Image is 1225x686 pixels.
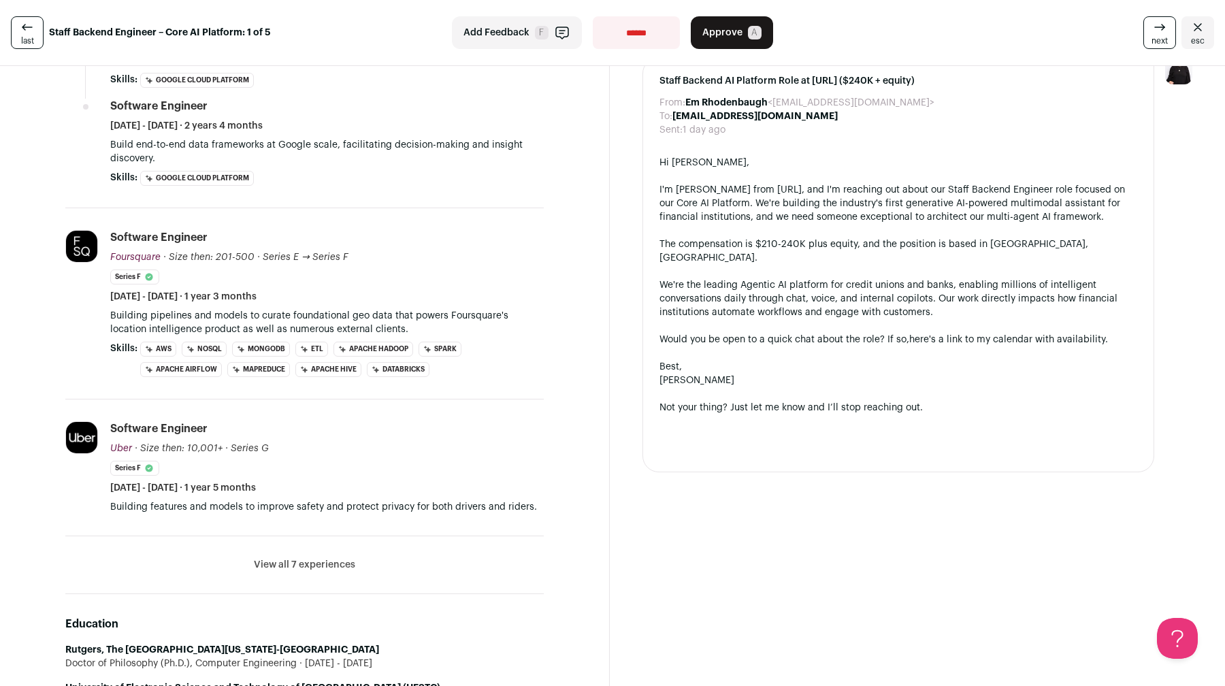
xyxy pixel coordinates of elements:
dt: From: [659,96,685,110]
a: last [11,16,44,49]
b: [EMAIL_ADDRESS][DOMAIN_NAME] [672,112,838,121]
div: The compensation is $210-240K plus equity, and the position is based in [GEOGRAPHIC_DATA], [GEOGR... [659,238,1137,265]
li: AWS [140,342,176,357]
a: here's a link to my calendar with availability. [909,335,1108,344]
div: Would you be open to a quick chat about the role? If so, [659,333,1137,346]
a: next [1143,16,1176,49]
li: ETL [295,342,328,357]
div: Doctor of Philosophy (Ph.D.), Computer Engineering [65,657,544,670]
span: · Size then: 201-500 [163,252,255,262]
div: Hi [PERSON_NAME], [659,156,1137,169]
li: Google Cloud Platform [140,73,254,88]
span: [DATE] - [DATE] [297,657,372,670]
dt: To: [659,110,672,123]
div: Best, [659,360,1137,374]
li: Spark [419,342,461,357]
img: 046b842221cc5920251103cac33a6ce6d47e344b59eb72f0d26ba0bb907e91bb.jpg [66,422,97,453]
h2: Education [65,616,544,632]
div: Software Engineer [110,99,208,114]
button: View all 7 experiences [254,558,355,572]
div: [PERSON_NAME] [659,374,1137,387]
button: Add Feedback F [452,16,582,49]
dd: <[EMAIL_ADDRESS][DOMAIN_NAME]> [685,96,934,110]
span: last [21,35,34,46]
div: Software Engineer [110,230,208,245]
li: Google Cloud Platform [140,171,254,186]
div: We're the leading Agentic AI platform for credit unions and banks, enabling millions of intellige... [659,278,1137,319]
p: Building features and models to improve safety and protect privacy for both drivers and riders. [110,500,544,514]
b: Em Rhodenbaugh [685,98,768,108]
span: A [748,26,762,39]
iframe: Help Scout Beacon - Open [1157,618,1198,659]
li: MapReduce [227,362,290,377]
li: Apache Hive [295,362,361,377]
span: Skills: [110,342,137,355]
li: Apache Airflow [140,362,222,377]
a: Close [1181,16,1214,49]
img: 4bdf05bd6c7703024139321cbabca48d9ed61df0660b7e38a70152fcd0dc6ccd.jpg [66,231,97,262]
span: esc [1191,35,1205,46]
strong: Staff Backend Engineer – Core AI Platform: 1 of 5 [49,26,271,39]
span: · Size then: 10,001+ [135,444,223,453]
span: Approve [702,26,742,39]
span: Staff Backend AI Platform Role at [URL] ($240K + equity) [659,74,1137,88]
p: Building pipelines and models to curate foundational geo data that powers Foursquare's location i... [110,309,544,336]
span: [DATE] - [DATE] · 2 years 4 months [110,119,263,133]
span: next [1151,35,1168,46]
span: [DATE] - [DATE] · 1 year 5 months [110,481,256,495]
div: I'm [PERSON_NAME] from [URL], and I'm reaching out about our Staff Backend Engineer role focused ... [659,183,1137,224]
span: Add Feedback [463,26,529,39]
span: F [535,26,549,39]
span: Skills: [110,171,137,184]
button: Approve A [691,16,773,49]
div: Not your thing? Just let me know and I’ll stop reaching out. [659,401,1137,414]
span: Foursquare [110,252,161,262]
span: · [225,442,228,455]
li: Series F [110,461,159,476]
img: 9240684-medium_jpg [1165,57,1192,84]
span: Series G [231,444,269,453]
li: Apache Hadoop [333,342,413,357]
li: MongoDB [232,342,290,357]
p: Build end-to-end data frameworks at Google scale, facilitating decision-making and insight discov... [110,138,544,165]
span: [DATE] - [DATE] · 1 year 3 months [110,290,257,304]
span: Series E → Series F [263,252,348,262]
span: Uber [110,444,132,453]
span: Skills: [110,73,137,86]
dd: 1 day ago [683,123,725,137]
strong: Rutgers, The [GEOGRAPHIC_DATA][US_STATE]-[GEOGRAPHIC_DATA] [65,645,379,655]
li: Databricks [367,362,429,377]
li: Series F [110,269,159,284]
li: NoSQL [182,342,227,357]
dt: Sent: [659,123,683,137]
span: · [257,250,260,264]
div: Software Engineer [110,421,208,436]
